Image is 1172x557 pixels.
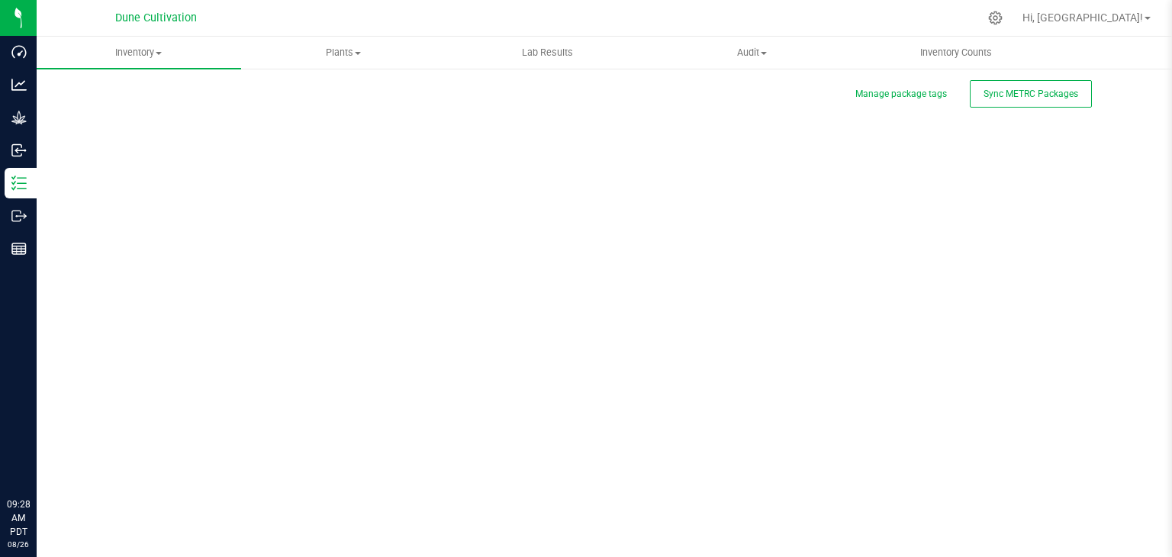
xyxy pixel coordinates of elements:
[900,46,1013,60] span: Inventory Counts
[242,46,445,60] span: Plants
[241,37,446,69] a: Plants
[11,77,27,92] inline-svg: Analytics
[854,37,1058,69] a: Inventory Counts
[650,46,853,60] span: Audit
[37,37,241,69] a: Inventory
[855,88,947,101] button: Manage package tags
[15,435,61,481] iframe: Resource center
[11,208,27,224] inline-svg: Outbound
[446,37,650,69] a: Lab Results
[649,37,854,69] a: Audit
[986,11,1005,25] div: Manage settings
[970,80,1092,108] button: Sync METRC Packages
[11,110,27,125] inline-svg: Grow
[1022,11,1143,24] span: Hi, [GEOGRAPHIC_DATA]!
[11,143,27,158] inline-svg: Inbound
[11,241,27,256] inline-svg: Reports
[37,46,241,60] span: Inventory
[984,89,1078,99] span: Sync METRC Packages
[7,539,30,550] p: 08/26
[11,175,27,191] inline-svg: Inventory
[501,46,594,60] span: Lab Results
[7,497,30,539] p: 09:28 AM PDT
[115,11,197,24] span: Dune Cultivation
[11,44,27,60] inline-svg: Dashboard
